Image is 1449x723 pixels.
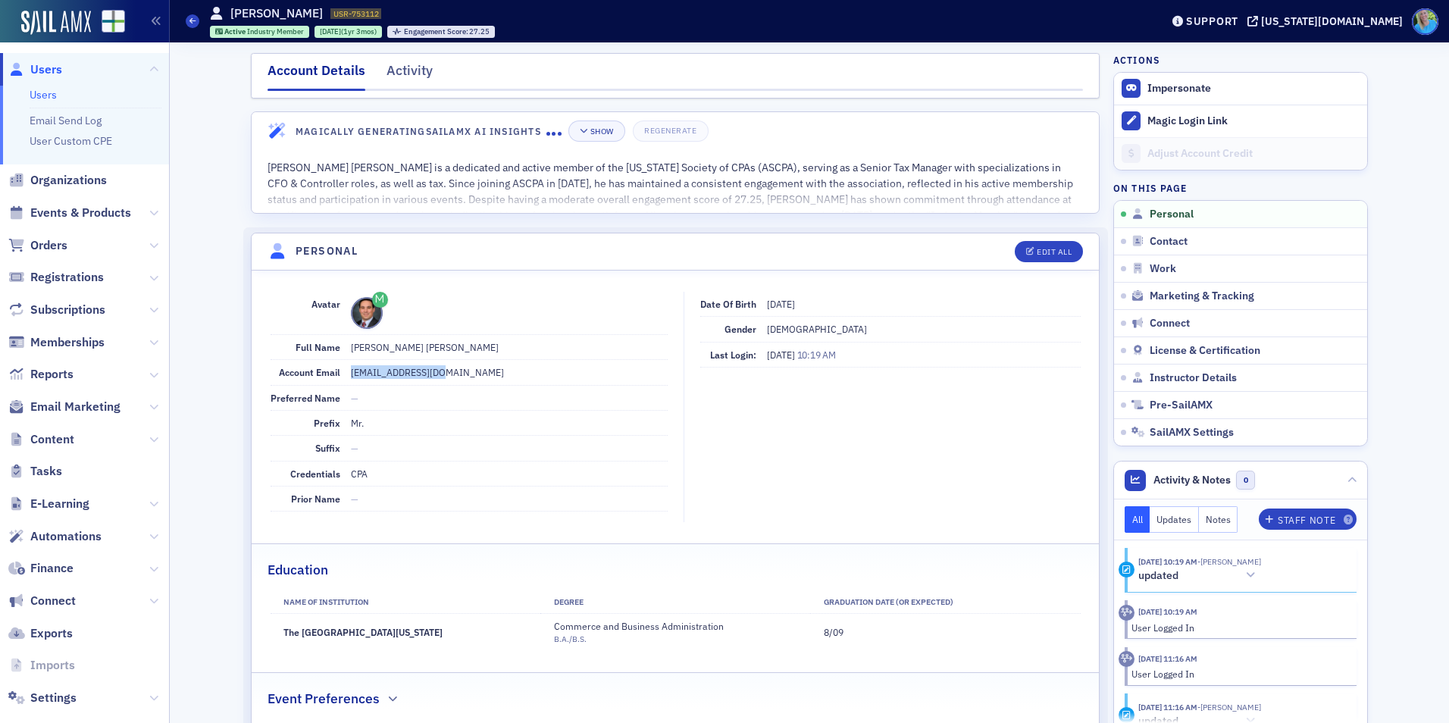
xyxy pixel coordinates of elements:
a: Users [30,88,57,102]
div: Show [590,127,614,136]
a: Content [8,431,74,448]
span: Prior Name [291,493,340,505]
div: Account Details [268,61,365,91]
a: Memberships [8,334,105,351]
a: Exports [8,625,73,642]
div: Staff Note [1278,516,1335,524]
h4: Magically Generating SailAMX AI Insights [296,124,546,138]
span: Content [30,431,74,448]
th: Name of Institution [271,591,540,614]
a: Active Industry Member [215,27,305,36]
a: Reports [8,366,74,383]
span: Finance [30,560,74,577]
div: [US_STATE][DOMAIN_NAME] [1261,14,1403,28]
span: Imports [30,657,75,674]
span: Full Name [296,341,340,353]
h2: Education [268,560,328,580]
div: User Logged In [1131,621,1346,634]
span: Clayton Bagwell [1197,702,1261,712]
a: Settings [8,690,77,706]
span: Orders [30,237,67,254]
span: Gender [724,323,756,335]
a: Registrations [8,269,104,286]
span: Clayton Bagwell [1197,556,1261,567]
div: Adjust Account Credit [1147,147,1360,161]
time: 8/29/2025 10:19 AM [1138,606,1197,617]
a: Finance [8,560,74,577]
time: 8/12/2025 11:16 AM [1138,702,1197,712]
dd: Mr. [351,411,668,435]
a: Users [8,61,62,78]
span: Marketing & Tracking [1150,290,1254,303]
span: — [351,392,358,404]
span: — [351,493,358,505]
span: Personal [1150,208,1194,221]
img: SailAMX [102,10,125,33]
div: Activity [387,61,433,89]
img: SailAMX [21,11,91,35]
a: User Custom CPE [30,134,112,148]
span: Engagement Score : [404,27,470,36]
a: Subscriptions [8,302,105,318]
span: Registrations [30,269,104,286]
td: The [GEOGRAPHIC_DATA][US_STATE] [271,614,540,651]
span: Last Login: [710,349,756,361]
dd: CPA [351,462,668,486]
span: Automations [30,528,102,545]
span: 8/09 [824,626,843,638]
button: Regenerate [633,121,708,142]
button: Show [568,121,625,142]
div: 2024-05-22 00:00:00 [315,26,382,38]
button: Magic Login Link [1114,105,1367,137]
dd: [EMAIL_ADDRESS][DOMAIN_NAME] [351,360,668,384]
span: Industry Member [247,27,304,36]
div: Magic Login Link [1147,114,1360,128]
div: Active: Active: Industry Member [210,26,310,38]
span: Exports [30,625,73,642]
span: Profile [1412,8,1438,35]
button: updated [1138,568,1261,584]
h4: On this page [1113,181,1368,195]
span: 0 [1236,471,1255,490]
a: Imports [8,657,75,674]
span: USR-753112 [333,8,379,19]
div: Support [1186,14,1238,28]
a: View Homepage [91,10,125,36]
a: Tasks [8,463,62,480]
a: Organizations [8,172,107,189]
button: Impersonate [1147,82,1211,95]
span: Memberships [30,334,105,351]
span: [DATE] [767,349,797,361]
span: [DATE] [320,27,341,36]
span: 10:19 AM [797,349,836,361]
span: Prefix [314,417,340,429]
a: Email Send Log [30,114,102,127]
button: Staff Note [1259,509,1357,530]
div: User Logged In [1131,667,1346,681]
button: [US_STATE][DOMAIN_NAME] [1247,16,1408,27]
td: Commerce and Business Administration [540,614,810,651]
button: All [1125,506,1150,533]
dd: [DEMOGRAPHIC_DATA] [767,317,1081,341]
a: Email Marketing [8,399,120,415]
span: — [351,442,358,454]
span: [DATE] [767,298,795,310]
span: Instructor Details [1150,371,1237,385]
span: Work [1150,262,1176,276]
div: (1yr 3mos) [320,27,377,36]
a: Connect [8,593,76,609]
span: Credentials [290,468,340,480]
span: License & Certification [1150,344,1260,358]
div: Edit All [1037,248,1072,256]
div: Activity [1119,605,1134,621]
th: Graduation Date (Or Expected) [810,591,1080,614]
span: Tasks [30,463,62,480]
time: 8/29/2025 10:19 AM [1138,556,1197,567]
div: Activity [1119,651,1134,667]
span: Pre-SailAMX [1150,399,1213,412]
span: E-Learning [30,496,89,512]
span: Suffix [315,442,340,454]
span: Avatar [311,298,340,310]
span: Activity & Notes [1153,472,1231,488]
